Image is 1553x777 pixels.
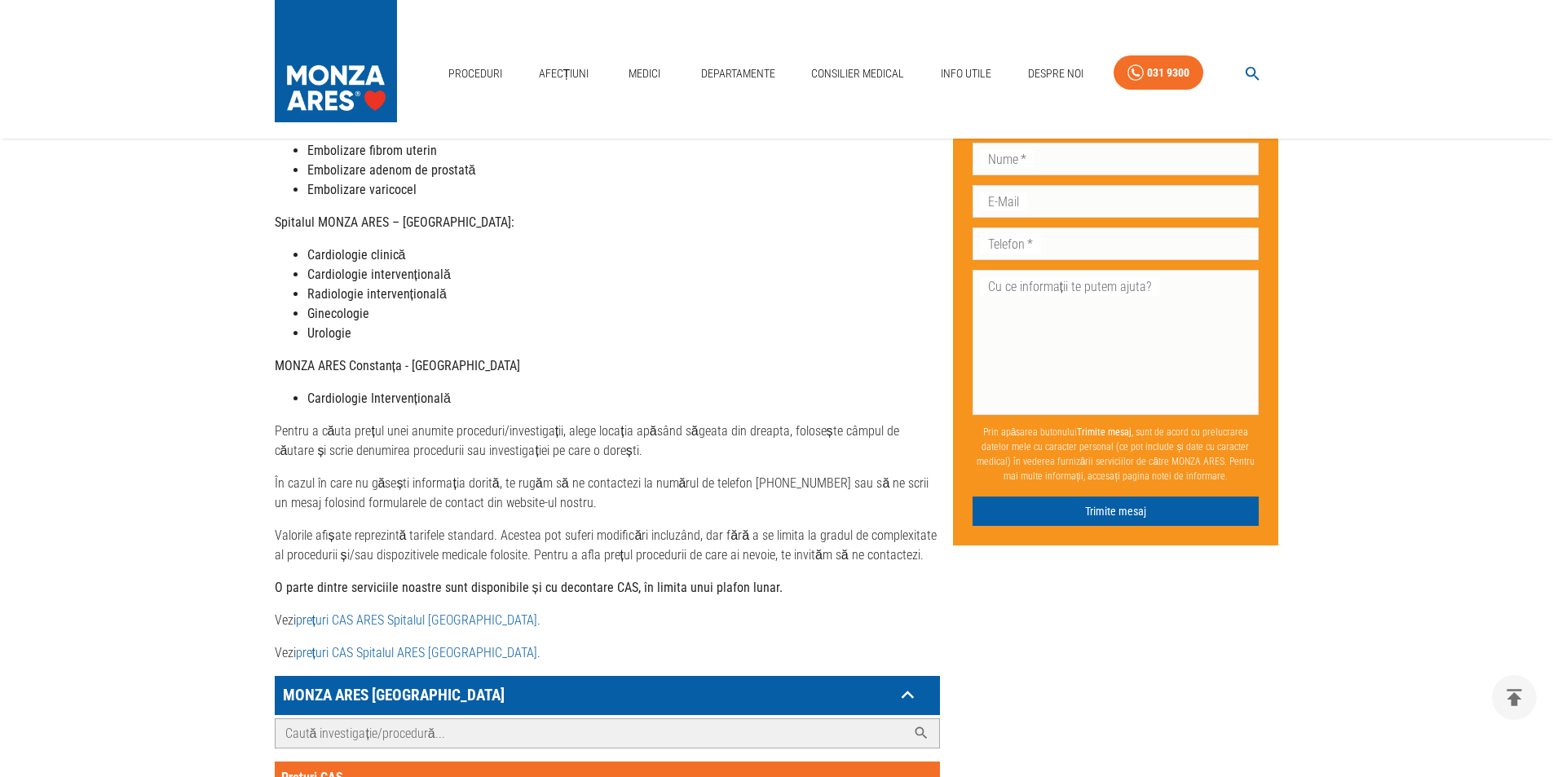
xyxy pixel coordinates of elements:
p: Pentru a căuta prețul unei anumite proceduri/investigații, alege locația apăsând săgeata din drea... [275,422,940,461]
p: În cazul în care nu găsești informația dorită, te rugăm să ne contactezi la numărul de telefon [P... [275,474,940,513]
div: MONZA ARES [GEOGRAPHIC_DATA] [275,676,940,715]
a: prețuri CAS ARES Spitalul [GEOGRAPHIC_DATA] [296,612,537,628]
b: Trimite mesaj [1077,426,1132,437]
a: Proceduri [442,57,509,91]
p: Vezi . [275,611,940,630]
strong: Ginecologie [307,306,369,321]
strong: O parte dintre serviciile noastre sunt disponibile și cu decontare CAS, în limita unui plafon lunar. [275,580,783,595]
strong: Cardiologie clinică [307,247,406,263]
button: delete [1492,675,1537,720]
a: Afecțiuni [532,57,596,91]
strong: Cardiologie intervențională [307,267,451,282]
p: Valorile afișate reprezintă tarifele standard. Acestea pot suferi modificări incluzând, dar fără ... [275,526,940,565]
strong: Embolizare fibrom uterin [307,143,437,158]
strong: MONZA ARES Constanța - [GEOGRAPHIC_DATA] [275,358,520,373]
a: 031 9300 [1114,55,1203,91]
p: MONZA ARES [GEOGRAPHIC_DATA] [279,682,895,708]
strong: Spitalul MONZA ARES – [GEOGRAPHIC_DATA]: [275,214,514,230]
a: Info Utile [934,57,998,91]
a: Departamente [695,57,782,91]
a: Medici [619,57,671,91]
strong: Urologie [307,325,351,341]
p: Vezi . [275,643,940,663]
strong: Radiologie intervențională [307,286,447,302]
a: prețuri CAS Spitalul ARES [GEOGRAPHIC_DATA] [296,645,537,660]
a: Consilier Medical [805,57,911,91]
div: 031 9300 [1147,63,1189,83]
a: Despre Noi [1021,57,1090,91]
strong: Cardiologie Intervențională [307,391,451,406]
button: Trimite mesaj [973,496,1260,526]
strong: Embolizare adenom de prostată [307,162,476,178]
p: Prin apăsarea butonului , sunt de acord cu prelucrarea datelor mele cu caracter personal (ce pot ... [973,417,1260,489]
strong: Embolizare varicocel [307,182,417,197]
